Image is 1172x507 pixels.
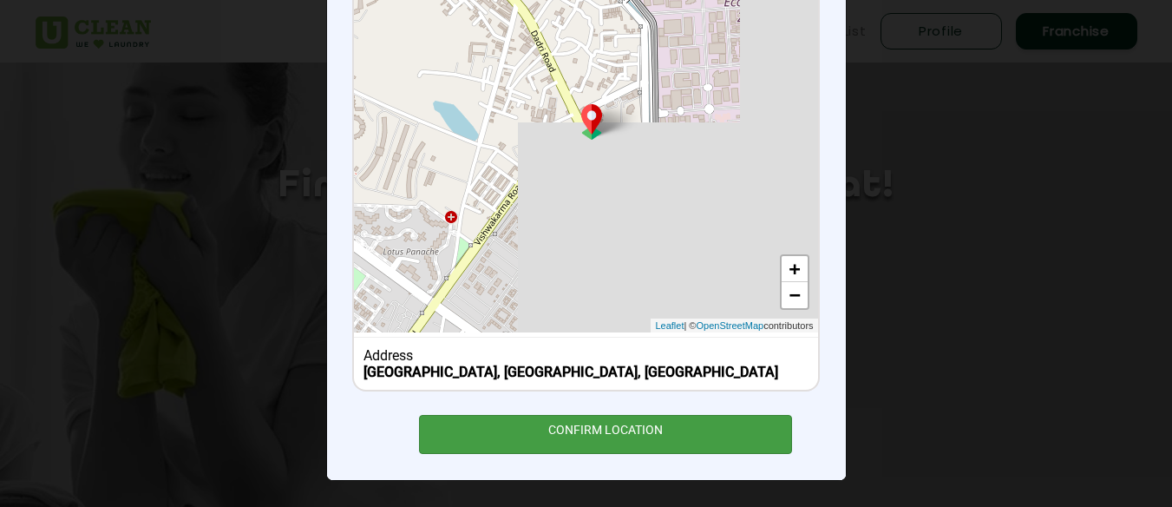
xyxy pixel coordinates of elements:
a: Leaflet [655,319,684,333]
a: Zoom in [782,256,808,282]
a: OpenStreetMap [696,319,763,333]
div: | © contributors [651,319,817,333]
b: [GEOGRAPHIC_DATA], [GEOGRAPHIC_DATA], [GEOGRAPHIC_DATA] [363,364,778,380]
div: CONFIRM LOCATION [419,415,793,454]
div: Address [363,347,809,364]
a: Zoom out [782,282,808,308]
